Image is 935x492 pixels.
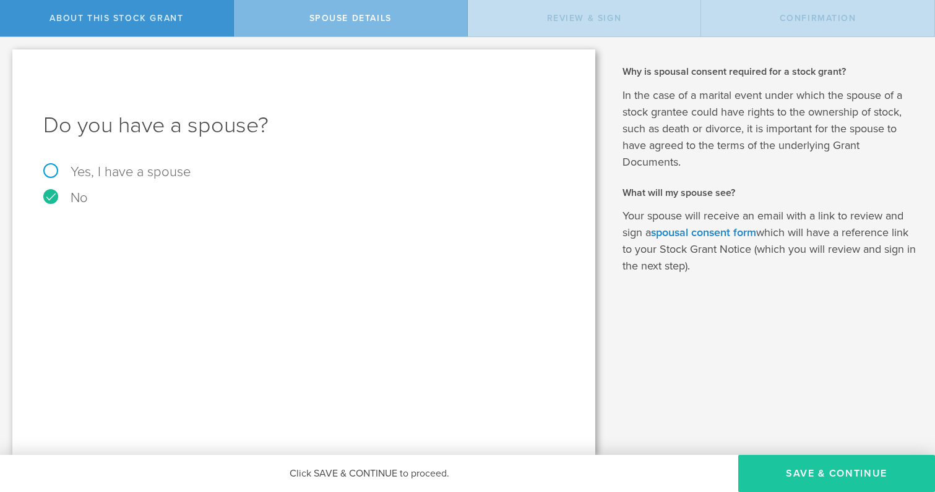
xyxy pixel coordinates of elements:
[623,65,916,78] h2: Why is spousal consent required for a stock grant?
[623,87,916,171] p: In the case of a marital event under which the spouse of a stock grantee could have rights to the...
[547,13,622,23] span: Review & Sign
[623,186,916,200] h2: What will my spouse see?
[43,111,564,140] h1: Do you have a spouse?
[738,455,935,492] button: Save & Continue
[43,191,564,205] label: No
[780,13,856,23] span: Confirmation
[623,208,916,274] p: Your spouse will receive an email with a link to review and sign a which will have a reference li...
[651,226,756,239] a: spousal consent form
[309,13,392,23] span: Spouse Details
[50,13,183,23] span: About this stock grant
[873,396,935,455] iframe: Chat Widget
[43,165,564,179] label: Yes, I have a spouse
